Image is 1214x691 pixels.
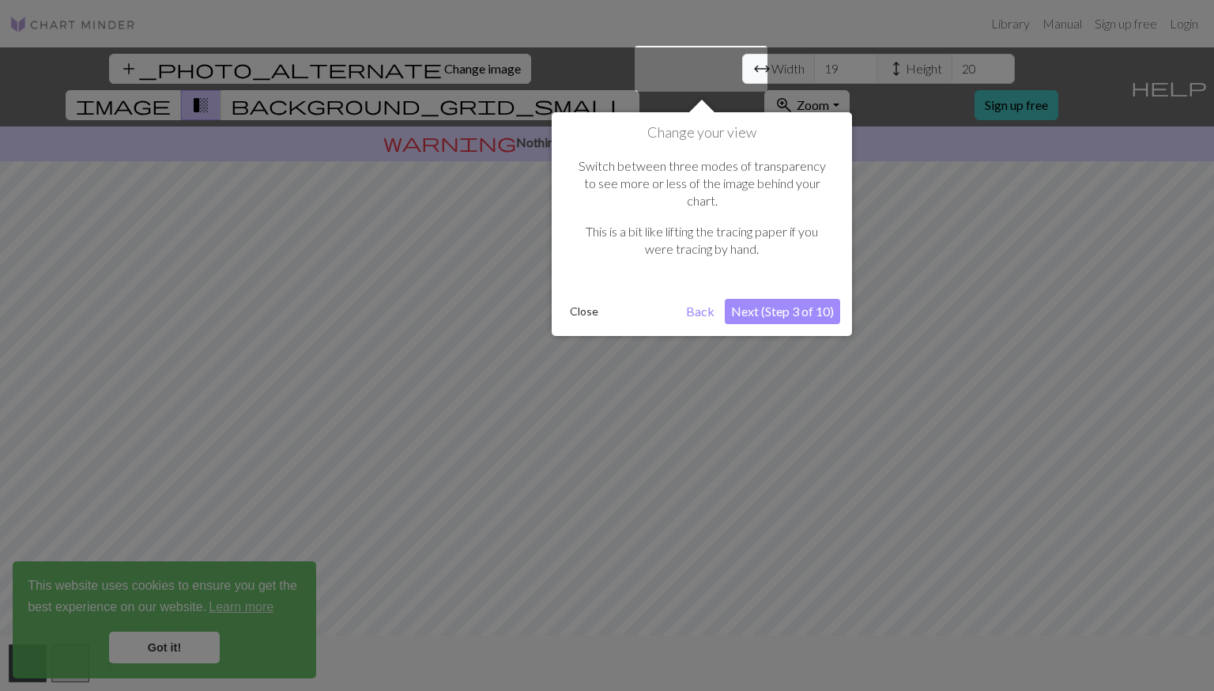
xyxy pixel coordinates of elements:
button: Back [680,299,721,324]
div: Change your view [552,112,852,336]
button: Next (Step 3 of 10) [725,299,840,324]
h1: Change your view [564,124,840,142]
p: Switch between three modes of transparency to see more or less of the image behind your chart. [571,157,832,210]
p: This is a bit like lifting the tracing paper if you were tracing by hand. [571,223,832,259]
button: Close [564,300,605,323]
